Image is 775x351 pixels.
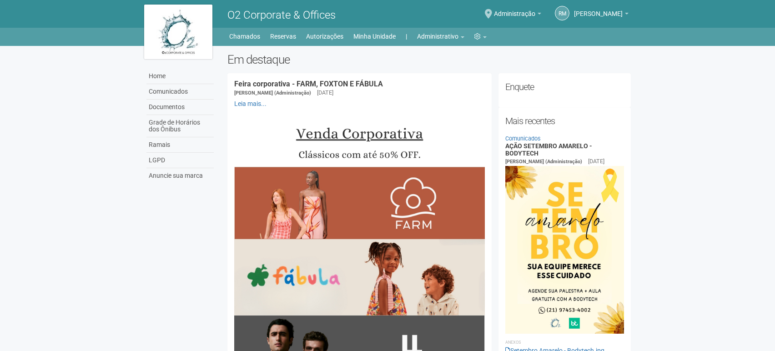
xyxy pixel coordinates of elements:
[505,338,624,346] li: Anexos
[505,135,541,142] a: Comunicados
[574,1,623,17] span: Rogério Machado
[317,89,333,97] div: [DATE]
[494,1,535,17] span: Administração
[146,84,214,100] a: Comunicados
[227,9,336,21] span: O2 Corporate & Offices
[505,142,592,156] a: AÇÃO SETEMBRO AMARELO - BODYTECH
[588,157,604,165] div: [DATE]
[146,115,214,137] a: Grade de Horários dos Ônibus
[406,30,407,43] a: |
[417,30,464,43] a: Administrativo
[574,11,629,19] a: [PERSON_NAME]
[227,53,631,66] h2: Em destaque
[505,159,582,165] span: [PERSON_NAME] (Administração)
[306,30,343,43] a: Autorizações
[146,100,214,115] a: Documentos
[234,100,267,107] a: Leia mais...
[146,153,214,168] a: LGPD
[505,114,624,128] h2: Mais recentes
[270,30,296,43] a: Reservas
[234,80,383,88] a: Feira corporativa - FARM, FOXTON E FÁBULA
[146,168,214,183] a: Anuncie sua marca
[146,137,214,153] a: Ramais
[494,11,541,19] a: Administração
[505,80,624,94] h2: Enquete
[229,30,260,43] a: Chamados
[555,6,569,20] a: RM
[234,90,311,96] span: [PERSON_NAME] (Administração)
[146,69,214,84] a: Home
[474,30,487,43] a: Configurações
[505,166,624,334] img: Setembro%20Amarelo%20-%20Bodytech.jpg
[144,5,212,59] img: logo.jpg
[353,30,396,43] a: Minha Unidade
